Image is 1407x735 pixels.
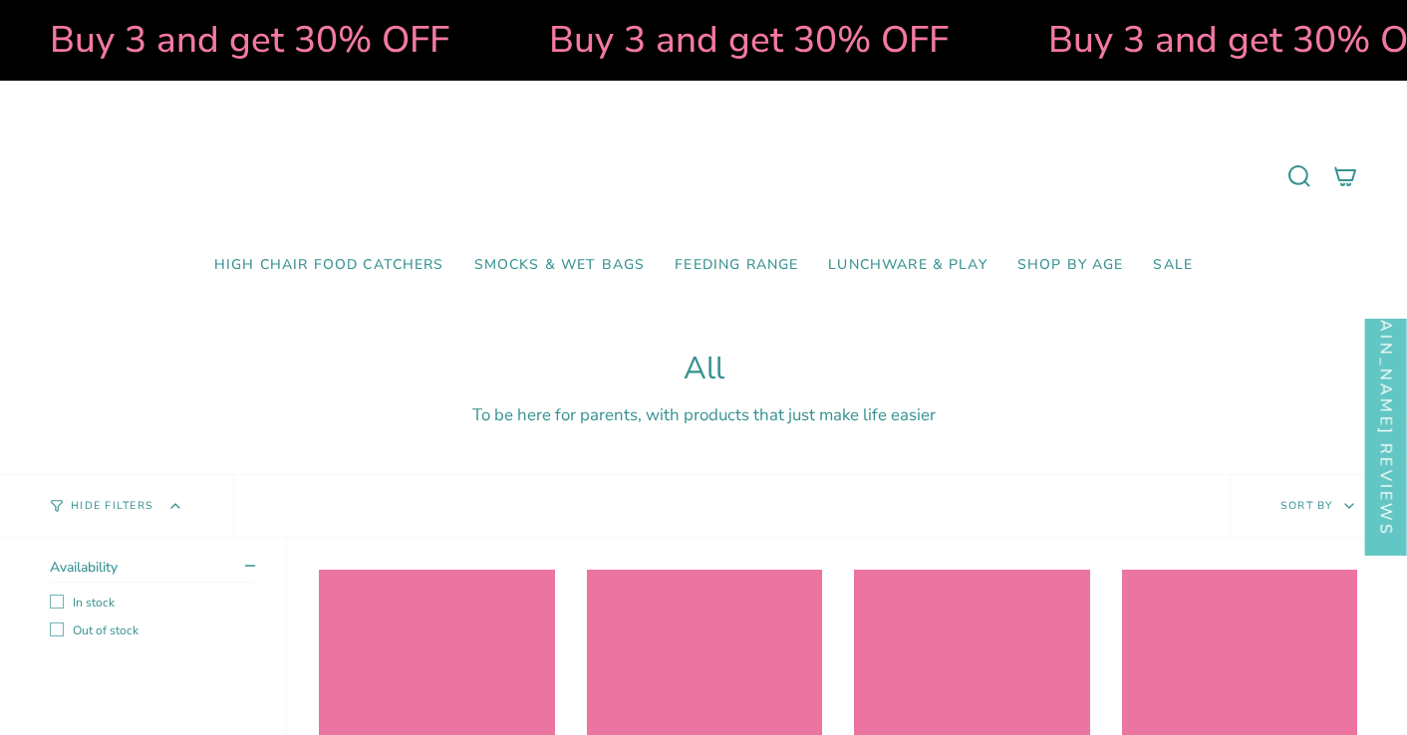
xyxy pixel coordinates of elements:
span: Sort by [1280,498,1333,513]
div: Click to open Judge.me floating reviews tab [1365,222,1407,556]
summary: Availability [50,558,255,583]
span: Availability [50,558,118,577]
a: Mumma’s Little Helpers [532,111,876,242]
strong: Buy 3 and get 30% OFF [422,15,821,65]
span: SALE [1153,257,1193,274]
strong: Buy 3 and get 30% OFF [921,15,1320,65]
button: Sort by [1230,475,1407,537]
span: Hide Filters [71,501,153,512]
a: SALE [1138,242,1208,289]
a: Feeding Range [660,242,813,289]
span: Smocks & Wet Bags [474,257,646,274]
span: High Chair Food Catchers [214,257,444,274]
a: Lunchware & Play [813,242,1001,289]
a: Smocks & Wet Bags [459,242,661,289]
span: Shop by Age [1017,257,1124,274]
span: To be here for parents, with products that just make life easier [472,403,936,426]
a: Shop by Age [1002,242,1139,289]
a: High Chair Food Catchers [199,242,459,289]
h1: All [50,351,1357,387]
span: Feeding Range [675,257,798,274]
label: In stock [50,595,255,611]
label: Out of stock [50,622,255,638]
span: Lunchware & Play [828,257,986,274]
